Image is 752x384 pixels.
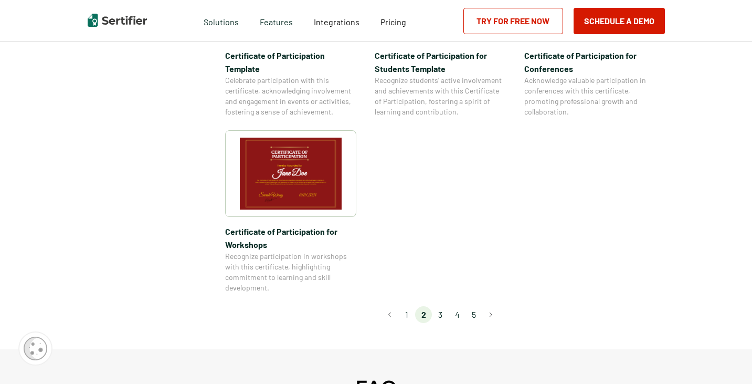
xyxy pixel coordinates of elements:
[524,49,655,75] span: Certificate of Participation for Conference​s
[225,225,356,251] span: Certificate of Participation​ for Workshops
[700,334,752,384] iframe: Chat Widget
[465,306,482,323] li: page 5
[449,306,465,323] li: page 4
[398,306,415,323] li: page 1
[382,306,398,323] button: Go to previous page
[375,75,506,117] span: Recognize students’ active involvement and achievements with this Certificate of Participation, f...
[240,138,342,210] img: Certificate of Participation​ for Workshops
[415,306,432,323] li: page 2
[314,14,359,27] a: Integrations
[574,8,665,34] button: Schedule a Demo
[204,14,239,27] span: Solutions
[225,130,356,293] a: Certificate of Participation​ for WorkshopsCertificate of Participation​ for WorkshopsRecognize p...
[88,14,147,27] img: Sertifier | Digital Credentialing Platform
[260,14,293,27] span: Features
[482,306,499,323] button: Go to next page
[24,337,47,360] img: Cookie Popup Icon
[524,75,655,117] span: Acknowledge valuable participation in conferences with this certificate, promoting professional g...
[225,49,356,75] span: Certificate of Participation Template
[380,14,406,27] a: Pricing
[314,17,359,27] span: Integrations
[225,251,356,293] span: Recognize participation in workshops with this certificate, highlighting commitment to learning a...
[463,8,563,34] a: Try for Free Now
[432,306,449,323] li: page 3
[375,49,506,75] span: Certificate of Participation for Students​ Template
[380,17,406,27] span: Pricing
[225,75,356,117] span: Celebrate participation with this certificate, acknowledging involvement and engagement in events...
